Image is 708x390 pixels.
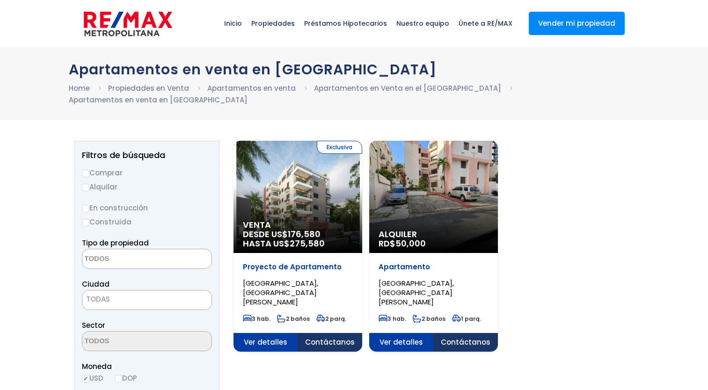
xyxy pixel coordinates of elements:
span: Alquiler [379,230,489,239]
input: En construcción [82,205,89,212]
input: USD [82,375,89,383]
span: RD$ [379,238,426,249]
a: Home [69,83,90,93]
label: En construcción [82,202,212,214]
h1: Apartamentos en venta en [GEOGRAPHIC_DATA] [69,61,640,78]
span: [GEOGRAPHIC_DATA], [GEOGRAPHIC_DATA][PERSON_NAME] [243,278,318,307]
span: Contáctanos [298,333,362,352]
input: Construida [82,219,89,226]
p: Proyecto de Apartamento [243,262,353,272]
textarea: Search [82,332,173,352]
textarea: Search [82,249,173,269]
span: Contáctanos [433,333,498,352]
input: Alquilar [82,184,89,191]
span: 2 baños [277,315,310,323]
span: 50,000 [395,238,426,249]
span: Venta [243,220,353,230]
li: Apartamentos en venta en [GEOGRAPHIC_DATA] [69,94,248,106]
a: Apartamentos en venta [207,83,296,93]
img: remax-metropolitana-logo [84,10,172,38]
span: Préstamos Hipotecarios [299,9,392,37]
span: Tipo de propiedad [82,238,149,248]
input: DOP [115,375,122,383]
span: Ciudad [82,279,109,289]
a: Exclusiva Venta DESDE US$176,580 HASTA US$275,580 Proyecto de Apartamento [GEOGRAPHIC_DATA], [GEO... [234,141,362,352]
span: Únete a RE/MAX [454,9,517,37]
span: Sector [82,320,105,330]
span: Propiedades [247,9,299,37]
h2: Filtros de búsqueda [82,151,212,160]
span: Nuestro equipo [392,9,454,37]
span: 275,580 [290,238,325,249]
p: Apartamento [379,262,489,272]
label: Construida [82,216,212,228]
span: Ver detalles [369,333,434,352]
span: 2 parq. [316,315,346,323]
span: 3 hab. [379,315,406,323]
label: USD [82,372,103,384]
span: [GEOGRAPHIC_DATA], [GEOGRAPHIC_DATA][PERSON_NAME] [379,278,454,307]
label: Alquilar [82,181,212,193]
a: Vender mi propiedad [529,12,625,35]
span: TODAS [86,294,110,304]
span: TODAS [82,290,212,310]
a: Alquiler RD$50,000 Apartamento [GEOGRAPHIC_DATA], [GEOGRAPHIC_DATA][PERSON_NAME] 3 hab. 2 baños 1... [369,141,498,352]
span: 3 hab. [243,315,270,323]
span: HASTA US$ [243,239,353,248]
span: DESDE US$ [243,230,353,248]
label: Comprar [82,167,212,179]
input: Comprar [82,170,89,177]
span: TODAS [82,293,212,306]
span: Inicio [219,9,247,37]
span: Moneda [82,361,212,372]
span: 1 parq. [452,315,481,323]
span: Exclusiva [317,141,362,154]
a: Apartamentos en Venta en el [GEOGRAPHIC_DATA] [314,83,501,93]
a: Propiedades en Venta [108,83,189,93]
label: DOP [115,372,137,384]
span: 176,580 [288,228,321,240]
span: Ver detalles [234,333,298,352]
span: 2 baños [413,315,445,323]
